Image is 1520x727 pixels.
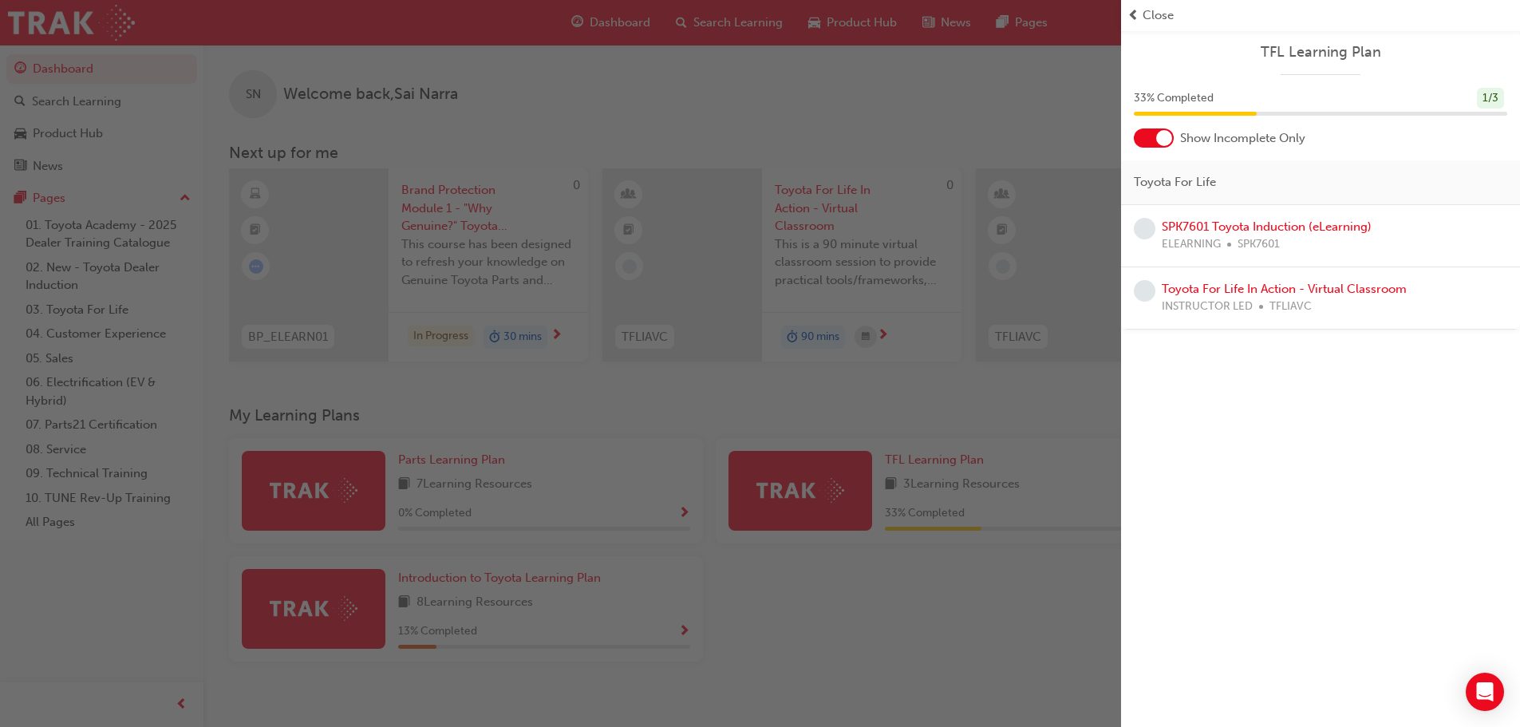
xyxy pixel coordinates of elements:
[1269,298,1312,316] span: TFLIAVC
[1143,6,1174,25] span: Close
[1134,173,1216,192] span: Toyota For Life
[1127,6,1514,25] button: prev-iconClose
[1466,673,1504,711] div: Open Intercom Messenger
[1180,129,1305,148] span: Show Incomplete Only
[1134,218,1155,239] span: learningRecordVerb_NONE-icon
[1238,235,1280,254] span: SPK7601
[1134,280,1155,302] span: learningRecordVerb_NONE-icon
[1162,235,1221,254] span: ELEARNING
[1162,298,1253,316] span: INSTRUCTOR LED
[1134,43,1507,61] a: TFL Learning Plan
[1162,282,1407,296] a: Toyota For Life In Action - Virtual Classroom
[1162,219,1372,234] a: SPK7601 Toyota Induction (eLearning)
[1134,89,1214,108] span: 33 % Completed
[1477,88,1504,109] div: 1 / 3
[1127,6,1139,25] span: prev-icon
